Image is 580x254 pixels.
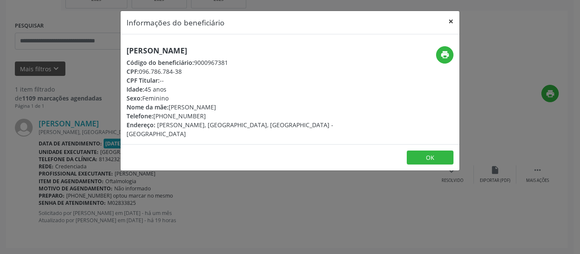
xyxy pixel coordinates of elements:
i: print [440,50,450,59]
div: [PHONE_NUMBER] [127,112,341,120]
button: Close [442,11,459,32]
div: 9000967381 [127,58,341,67]
h5: Informações do beneficiário [127,17,225,28]
h5: [PERSON_NAME] [127,46,341,55]
div: 45 anos [127,85,341,94]
span: Sexo: [127,94,142,102]
div: -- [127,76,341,85]
span: Telefone: [127,112,153,120]
div: 096.786.784-38 [127,67,341,76]
span: CPF Titular: [127,76,160,84]
span: Endereço: [127,121,155,129]
div: Feminino [127,94,341,103]
span: Código do beneficiário: [127,59,194,67]
span: Nome da mãe: [127,103,169,111]
span: CPF: [127,67,139,75]
button: OK [407,151,453,165]
span: [PERSON_NAME], [GEOGRAPHIC_DATA], [GEOGRAPHIC_DATA] - [GEOGRAPHIC_DATA] [127,121,333,138]
button: print [436,46,453,64]
div: [PERSON_NAME] [127,103,341,112]
span: Idade: [127,85,144,93]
